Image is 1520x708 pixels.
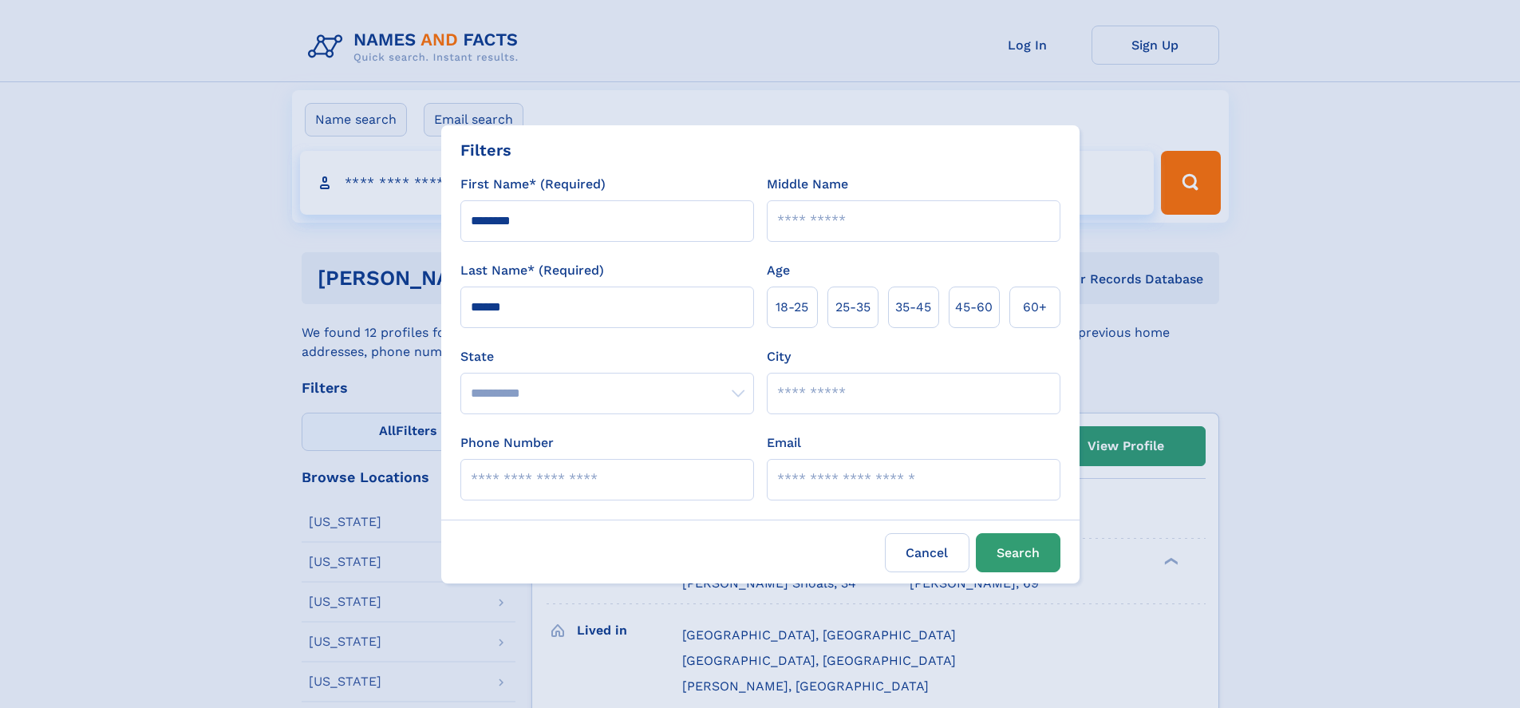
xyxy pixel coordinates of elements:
[460,433,554,453] label: Phone Number
[776,298,808,317] span: 18‑25
[460,261,604,280] label: Last Name* (Required)
[885,533,969,572] label: Cancel
[835,298,871,317] span: 25‑35
[460,347,754,366] label: State
[460,175,606,194] label: First Name* (Required)
[767,347,791,366] label: City
[767,261,790,280] label: Age
[460,138,511,162] div: Filters
[895,298,931,317] span: 35‑45
[767,433,801,453] label: Email
[955,298,993,317] span: 45‑60
[976,533,1060,572] button: Search
[767,175,848,194] label: Middle Name
[1023,298,1047,317] span: 60+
